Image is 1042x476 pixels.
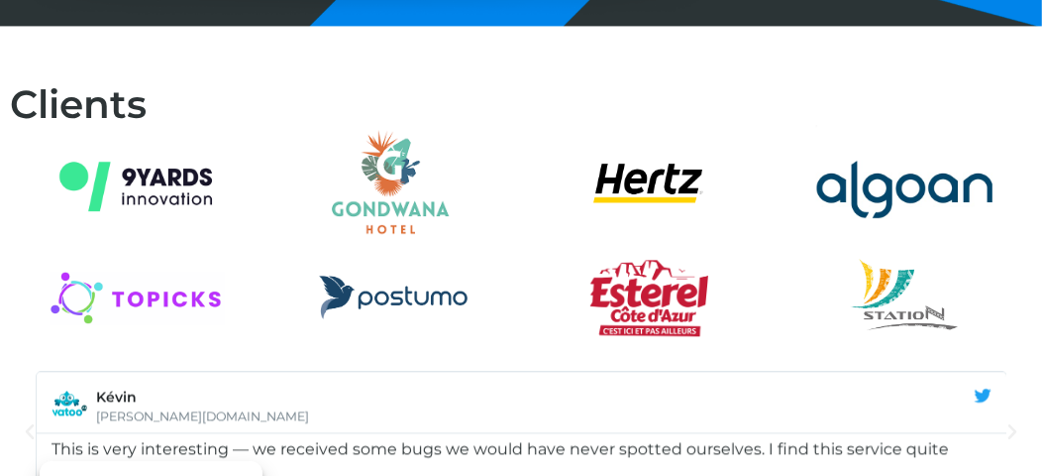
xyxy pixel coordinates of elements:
span: [PERSON_NAME][DOMAIN_NAME] [96,408,309,426]
span: Kévin [96,387,309,408]
img: LOGO ALGOAN [816,113,993,261]
div: Read More [975,387,991,426]
img: Kévin [52,387,87,422]
h3: Clients [10,85,147,124]
div: Previous slide [20,422,40,442]
div: Next slide [1002,422,1022,442]
a: Kévin Kévin[PERSON_NAME][DOMAIN_NAME] Read More [37,372,1006,433]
